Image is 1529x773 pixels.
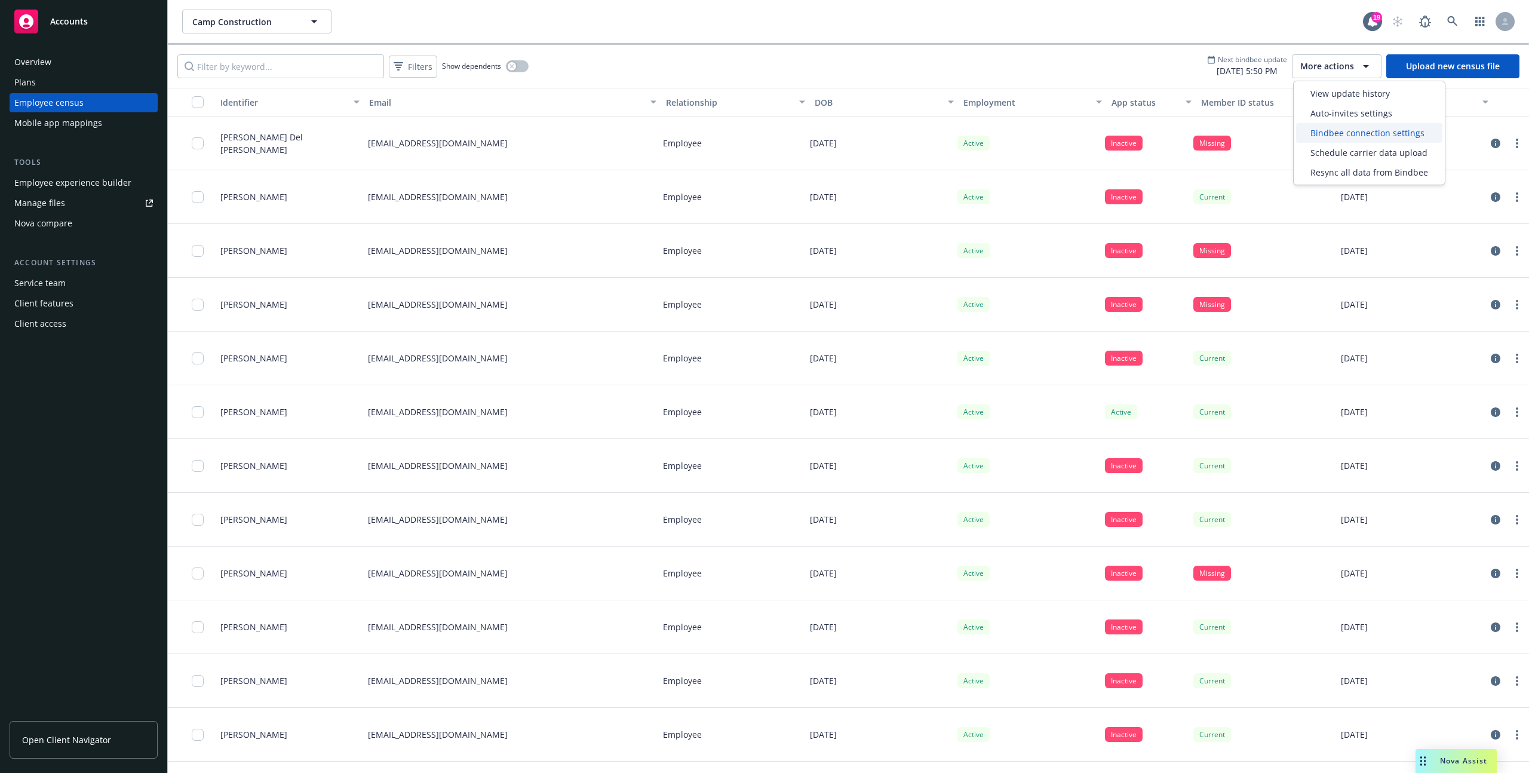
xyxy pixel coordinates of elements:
[957,727,990,742] div: Active
[957,458,990,473] div: Active
[663,298,702,311] p: Employee
[10,194,158,213] a: Manage files
[364,88,661,116] button: Email
[1510,351,1524,366] a: more
[368,621,508,633] p: [EMAIL_ADDRESS][DOMAIN_NAME]
[1105,673,1143,688] div: Inactive
[1341,621,1368,633] p: [DATE]
[1292,54,1381,78] button: More actions
[220,352,287,364] span: [PERSON_NAME]
[1193,566,1231,581] div: Missing
[663,352,702,364] p: Employee
[220,728,287,741] span: [PERSON_NAME]
[10,114,158,133] a: Mobile app mappings
[663,244,702,257] p: Employee
[963,96,1089,109] div: Employment
[368,137,508,149] p: [EMAIL_ADDRESS][DOMAIN_NAME]
[192,406,204,418] input: Toggle Row Selected
[1341,674,1368,687] p: [DATE]
[663,513,702,526] p: Employee
[1105,136,1143,151] div: Inactive
[14,53,51,72] div: Overview
[1105,404,1137,419] div: Active
[368,191,508,203] p: [EMAIL_ADDRESS][DOMAIN_NAME]
[1488,136,1503,151] a: circleInformation
[368,406,508,418] p: [EMAIL_ADDRESS][DOMAIN_NAME]
[810,406,837,418] p: [DATE]
[1193,351,1231,366] div: Current
[192,245,204,257] input: Toggle Row Selected
[1341,728,1368,741] p: [DATE]
[1341,459,1368,472] p: [DATE]
[220,244,287,257] span: [PERSON_NAME]
[663,459,702,472] p: Employee
[442,61,501,71] span: Show dependents
[957,619,990,634] div: Active
[1341,567,1368,579] p: [DATE]
[1105,619,1143,634] div: Inactive
[14,194,65,213] div: Manage files
[1341,406,1368,418] p: [DATE]
[368,728,508,741] p: [EMAIL_ADDRESS][DOMAIN_NAME]
[10,294,158,313] a: Client features
[1310,87,1390,100] span: View update history
[389,56,437,78] button: Filters
[1488,566,1503,581] a: circleInformation
[368,567,508,579] p: [EMAIL_ADDRESS][DOMAIN_NAME]
[957,512,990,527] div: Active
[14,274,66,293] div: Service team
[810,298,837,311] p: [DATE]
[957,189,990,204] div: Active
[1488,728,1503,742] a: circleInformation
[663,674,702,687] p: Employee
[22,734,111,746] span: Open Client Navigator
[10,5,158,38] a: Accounts
[408,60,432,73] span: Filters
[1310,146,1427,159] span: Schedule carrier data upload
[1488,674,1503,688] a: circleInformation
[810,137,837,149] p: [DATE]
[192,96,204,108] input: Select all
[810,621,837,633] p: [DATE]
[1105,243,1143,258] div: Inactive
[192,191,204,203] input: Toggle Row Selected
[1510,405,1524,419] a: more
[14,314,66,333] div: Client access
[1107,88,1196,116] button: App status
[368,674,508,687] p: [EMAIL_ADDRESS][DOMAIN_NAME]
[1488,620,1503,634] a: circleInformation
[1468,10,1492,33] a: Switch app
[192,514,204,526] input: Toggle Row Selected
[192,460,204,472] input: Toggle Row Selected
[1193,512,1231,527] div: Current
[663,137,702,149] p: Employee
[1440,756,1487,766] span: Nova Assist
[220,191,287,203] span: [PERSON_NAME]
[14,173,131,192] div: Employee experience builder
[10,214,158,233] a: Nova compare
[220,513,287,526] span: [PERSON_NAME]
[1105,458,1143,473] div: Inactive
[220,298,287,311] span: [PERSON_NAME]
[14,214,72,233] div: Nova compare
[959,88,1107,116] button: Employment
[391,58,435,75] span: Filters
[14,93,84,112] div: Employee census
[1510,459,1524,473] a: more
[1510,728,1524,742] a: more
[1112,96,1178,109] div: App status
[1386,10,1410,33] a: Start snowing
[810,352,837,364] p: [DATE]
[663,621,702,633] p: Employee
[192,16,296,28] span: Camp Construction
[957,136,990,151] div: Active
[14,294,73,313] div: Client features
[10,157,158,168] div: Tools
[1371,12,1382,23] div: 19
[368,244,508,257] p: [EMAIL_ADDRESS][DOMAIN_NAME]
[1386,54,1519,78] a: Upload new census file
[1300,60,1354,72] span: More actions
[368,352,508,364] p: [EMAIL_ADDRESS][DOMAIN_NAME]
[10,274,158,293] a: Service team
[1310,166,1428,179] span: Resync all data from Bindbee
